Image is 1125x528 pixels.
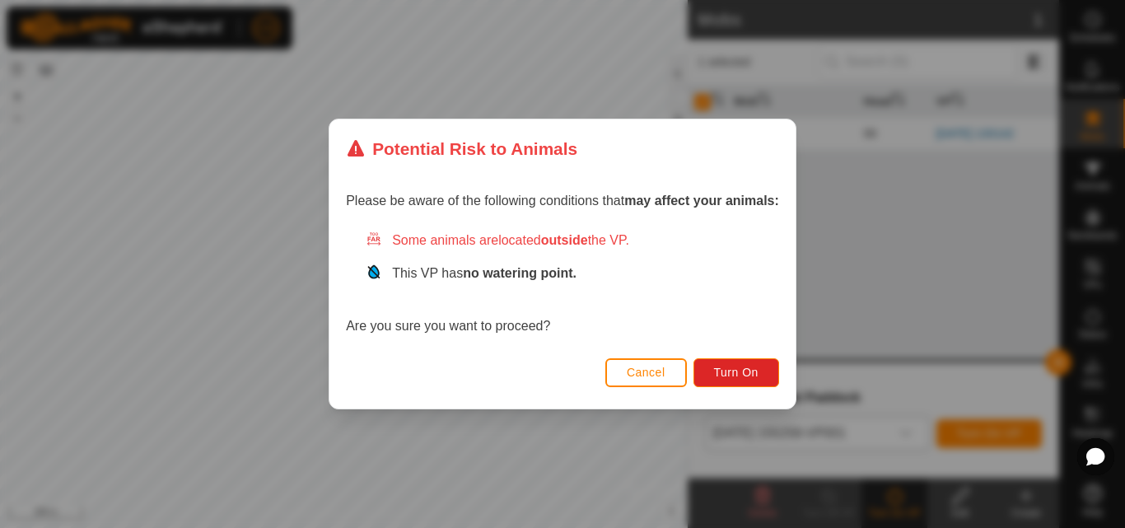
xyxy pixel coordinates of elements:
strong: outside [541,233,588,247]
span: Cancel [627,366,665,379]
button: Turn On [693,358,779,387]
strong: no watering point. [463,266,577,280]
div: Potential Risk to Animals [346,136,577,161]
span: Please be aware of the following conditions that [346,194,779,208]
span: located the VP. [498,233,629,247]
span: Turn On [714,366,759,379]
div: Are you sure you want to proceed? [346,231,779,336]
div: Some animals are [366,231,779,250]
strong: may affect your animals: [624,194,779,208]
span: This VP has [392,266,577,280]
button: Cancel [605,358,687,387]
